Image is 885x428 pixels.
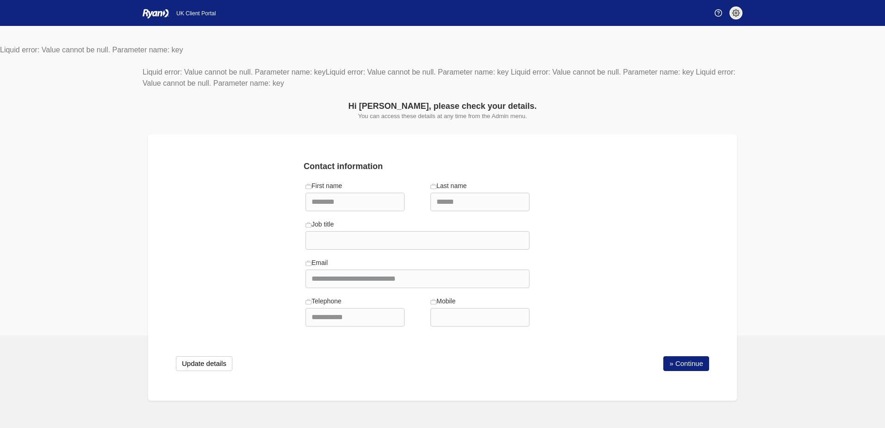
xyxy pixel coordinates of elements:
[248,113,637,120] p: You can access these details at any time from the Admin menu.
[176,356,232,371] button: Update details
[305,258,328,268] label: Email
[305,296,342,306] label: Telephone
[298,160,537,173] div: Contact information
[430,296,455,306] label: Mobile
[176,10,216,17] span: UK Client Portal
[663,356,709,371] a: » Continue
[715,9,722,17] img: Help
[305,220,334,229] label: Job title
[248,100,637,113] div: Hi [PERSON_NAME], please check your details.
[137,67,748,401] div: Liquid error: Value cannot be null. Parameter name: key Liquid error: Value cannot be null. Param...
[305,181,342,191] label: First name
[732,9,740,17] img: settings
[430,181,467,191] label: Last name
